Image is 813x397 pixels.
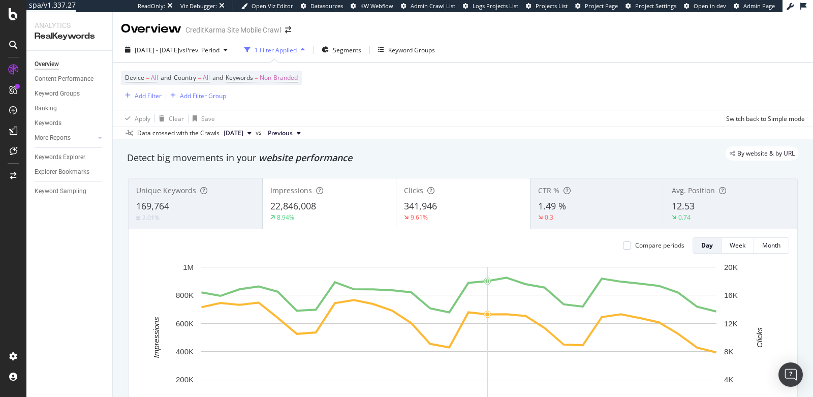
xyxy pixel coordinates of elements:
span: = [146,73,149,82]
div: Clear [169,114,184,123]
div: ReadOnly: [138,2,165,10]
span: 2025 May. 10th [224,129,243,138]
div: 8.94% [277,213,294,222]
div: CreditKarma Site Mobile Crawl [185,25,281,35]
div: 2.01% [142,213,160,222]
div: 0.74 [678,213,691,222]
text: 4K [724,375,733,384]
span: Clicks [404,186,423,195]
button: Keyword Groups [374,42,439,58]
div: 9.61% [411,213,428,222]
div: Overview [35,59,59,70]
span: and [161,73,171,82]
text: 20K [724,263,738,271]
span: By website & by URL [737,150,795,157]
div: Keywords [35,118,61,129]
span: Logs Projects List [473,2,518,10]
img: Equal [136,217,140,220]
span: Non-Branded [260,71,298,85]
button: Week [722,237,754,254]
span: Open in dev [694,2,726,10]
div: Open Intercom Messenger [778,362,803,387]
text: 1M [183,263,194,271]
a: Keyword Groups [35,88,105,99]
span: vs [256,128,264,137]
button: Save [189,110,215,127]
div: Keywords Explorer [35,152,85,163]
div: Keyword Groups [388,46,435,54]
span: 341,946 [404,200,437,212]
a: Project Settings [626,2,676,10]
span: Projects List [536,2,568,10]
text: 400K [176,347,194,356]
span: vs Prev. Period [179,46,220,54]
a: Admin Crawl List [401,2,455,10]
button: Switch back to Simple mode [722,110,805,127]
text: 800K [176,291,194,299]
button: [DATE] [220,127,256,139]
text: 200K [176,375,194,384]
span: 169,764 [136,200,169,212]
text: Impressions [152,317,161,358]
button: 1 Filter Applied [240,42,309,58]
span: Open Viz Editor [252,2,293,10]
text: 600K [176,319,194,328]
button: Add Filter [121,89,162,102]
div: Explorer Bookmarks [35,167,89,177]
span: Avg. Position [672,186,715,195]
a: Overview [35,59,105,70]
span: Impressions [270,186,312,195]
text: 12K [724,319,738,328]
span: Datasources [310,2,343,10]
span: Country [174,73,196,82]
a: Admin Page [734,2,775,10]
span: 12.53 [672,200,695,212]
span: Segments [333,46,361,54]
div: RealKeywords [35,30,104,42]
button: Apply [121,110,150,127]
div: 0.3 [545,213,553,222]
div: Overview [121,20,181,38]
a: Ranking [35,103,105,114]
text: 8K [724,347,733,356]
span: Device [125,73,144,82]
div: Analytics [35,20,104,30]
button: Segments [318,42,365,58]
span: and [212,73,223,82]
div: Month [762,241,780,250]
a: Logs Projects List [463,2,518,10]
div: More Reports [35,133,71,143]
div: Keyword Sampling [35,186,86,197]
a: Keywords Explorer [35,152,105,163]
a: Project Page [575,2,618,10]
span: Project Page [585,2,618,10]
div: Data crossed with the Crawls [137,129,220,138]
a: Datasources [301,2,343,10]
div: Week [730,241,745,250]
button: Add Filter Group [166,89,226,102]
div: Keyword Groups [35,88,80,99]
span: 22,846,008 [270,200,316,212]
div: Viz Debugger: [180,2,217,10]
a: Content Performance [35,74,105,84]
span: = [198,73,201,82]
span: = [255,73,258,82]
span: All [151,71,158,85]
button: Previous [264,127,305,139]
div: legacy label [726,146,799,161]
button: Day [693,237,722,254]
div: Add Filter Group [180,91,226,100]
div: Ranking [35,103,57,114]
text: 16K [724,291,738,299]
a: Open Viz Editor [241,2,293,10]
span: Project Settings [635,2,676,10]
span: Admin Page [743,2,775,10]
div: 1 Filter Applied [255,46,297,54]
button: Clear [155,110,184,127]
text: Clicks [755,327,764,347]
div: Compare periods [635,241,684,250]
a: Keyword Sampling [35,186,105,197]
div: Content Performance [35,74,93,84]
span: Keywords [226,73,253,82]
div: arrow-right-arrow-left [285,26,291,34]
